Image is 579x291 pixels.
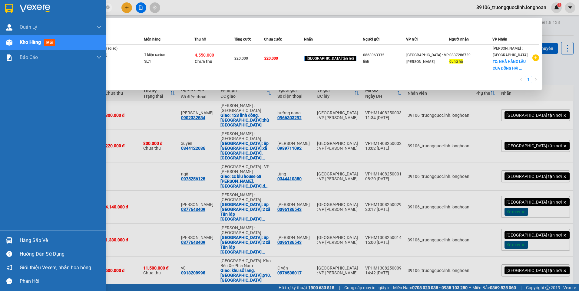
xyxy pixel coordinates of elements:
[44,39,55,46] span: mới
[144,52,190,58] div: 1 kiện carton
[195,59,212,64] span: Chưa thu
[304,37,313,41] span: Nhãn
[195,53,214,57] span: 4.550.000
[406,53,449,64] span: [GEOGRAPHIC_DATA] : VP [PERSON_NAME]
[264,37,282,41] span: Chưa cước
[5,4,13,13] img: logo-vxr
[492,37,507,41] span: VP Nhận
[144,37,160,41] span: Món hàng
[264,56,278,60] span: 220.000
[20,39,41,45] span: Kho hàng
[449,37,469,41] span: Người nhận
[97,25,101,30] span: down
[20,264,91,271] span: Giới thiệu Vexere, nhận hoa hồng
[20,54,38,61] span: Báo cáo
[449,59,463,64] span: dung hà
[234,37,251,41] span: Tổng cước
[20,277,101,286] div: Phản hồi
[6,24,12,31] img: warehouse-icon
[144,58,190,65] div: SL: 1
[406,37,418,41] span: VP Gửi
[534,77,538,81] span: right
[106,5,110,11] span: close-circle
[363,52,406,58] div: 0868963332
[106,5,110,9] span: close-circle
[194,37,206,41] span: Thu hộ
[449,52,492,58] div: 0837286739
[6,251,12,257] span: question-circle
[518,76,525,83] li: Previous Page
[20,23,37,31] span: Quản Lý
[6,265,12,270] span: notification
[363,58,406,65] div: linh
[363,37,379,41] span: Người gửi
[532,76,539,83] button: right
[525,76,532,83] a: 1
[532,76,539,83] li: Next Page
[20,236,101,245] div: Hàng sắp về
[6,278,12,284] span: message
[519,77,523,81] span: left
[304,56,356,61] span: [GEOGRAPHIC_DATA] tận nơi
[6,39,12,46] img: warehouse-icon
[532,54,539,61] span: plus-circle
[518,76,525,83] button: left
[6,54,12,61] img: solution-icon
[234,56,248,60] span: 220.000
[6,237,12,244] img: warehouse-icon
[97,55,101,60] span: down
[493,60,526,70] span: TC: NHÀ HÀNG LẨU CUA ĐỒNG HẢI ...
[493,46,528,57] span: [PERSON_NAME] : [GEOGRAPHIC_DATA]
[20,250,101,259] div: Hướng dẫn sử dụng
